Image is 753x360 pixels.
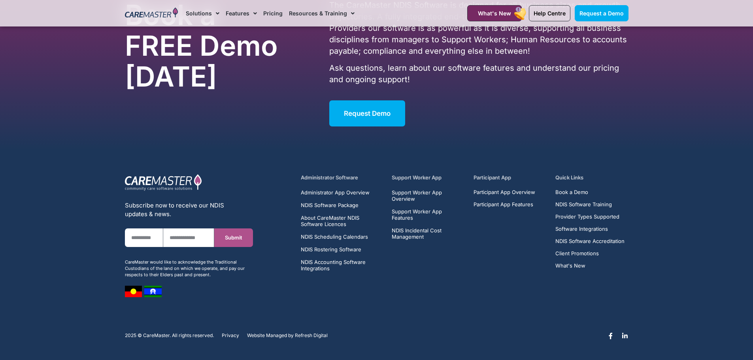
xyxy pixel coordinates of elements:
img: image 8 [144,286,162,297]
a: Refresh Digital [295,333,328,338]
a: What's New [555,263,625,269]
a: Request Demo [329,100,405,126]
span: Software Integrations [555,226,608,232]
a: Support Worker App Overview [392,189,464,202]
a: Support Worker App Features [392,208,464,221]
a: Participant App Overview [474,189,535,195]
a: Book a Demo [555,189,625,195]
p: Ask questions, learn about our software features and understand our pricing and ongoing support! [329,62,628,85]
span: Submit [225,235,242,241]
img: image 7 [125,286,142,297]
span: Website Managed by [247,333,294,338]
a: Administrator App Overview [301,189,383,196]
span: NDIS Software Training [555,202,612,207]
span: Request a Demo [579,10,624,17]
a: About CareMaster NDIS Software Licences [301,215,383,227]
span: Help Centre [534,10,566,17]
img: CareMaster Logo [125,8,178,19]
a: NDIS Rostering Software [301,246,383,253]
span: NDIS Scheduling Calendars [301,234,368,240]
span: Request Demo [344,109,391,117]
span: What's New [555,263,585,269]
a: NDIS Incidental Cost Management [392,227,464,240]
span: Provider Types Supported [555,214,619,220]
span: Participant App Features [474,202,533,207]
a: Software Integrations [555,226,625,232]
h5: Quick Links [555,174,628,181]
p: 2025 © CareMaster. All rights reserved. [125,333,214,338]
span: Client Promotions [555,251,599,256]
a: Help Centre [529,5,570,21]
a: NDIS Software Package [301,202,383,208]
a: NDIS Software Training [555,202,625,207]
span: What's New [478,10,511,17]
a: NDIS Software Accreditation [555,238,625,244]
span: Administrator App Overview [301,189,370,196]
button: Submit [214,228,253,247]
div: CareMaster would like to acknowledge the Traditional Custodians of the land on which we operate, ... [125,259,253,278]
span: NDIS Rostering Software [301,246,361,253]
span: Book a Demo [555,189,588,195]
a: Participant App Features [474,202,535,207]
a: Provider Types Supported [555,214,625,220]
a: Client Promotions [555,251,625,256]
img: CareMaster Logo Part [125,174,202,191]
h5: Participant App [474,174,546,181]
div: Subscribe now to receive our NDIS updates & news. [125,201,253,219]
a: NDIS Accounting Software Integrations [301,259,383,271]
span: NDIS Software Package [301,202,359,208]
a: What's New [467,5,522,21]
h5: Administrator Software [301,174,383,181]
a: NDIS Scheduling Calendars [301,234,383,240]
h5: Support Worker App [392,174,464,181]
a: Privacy [222,333,239,338]
a: Request a Demo [575,5,628,21]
